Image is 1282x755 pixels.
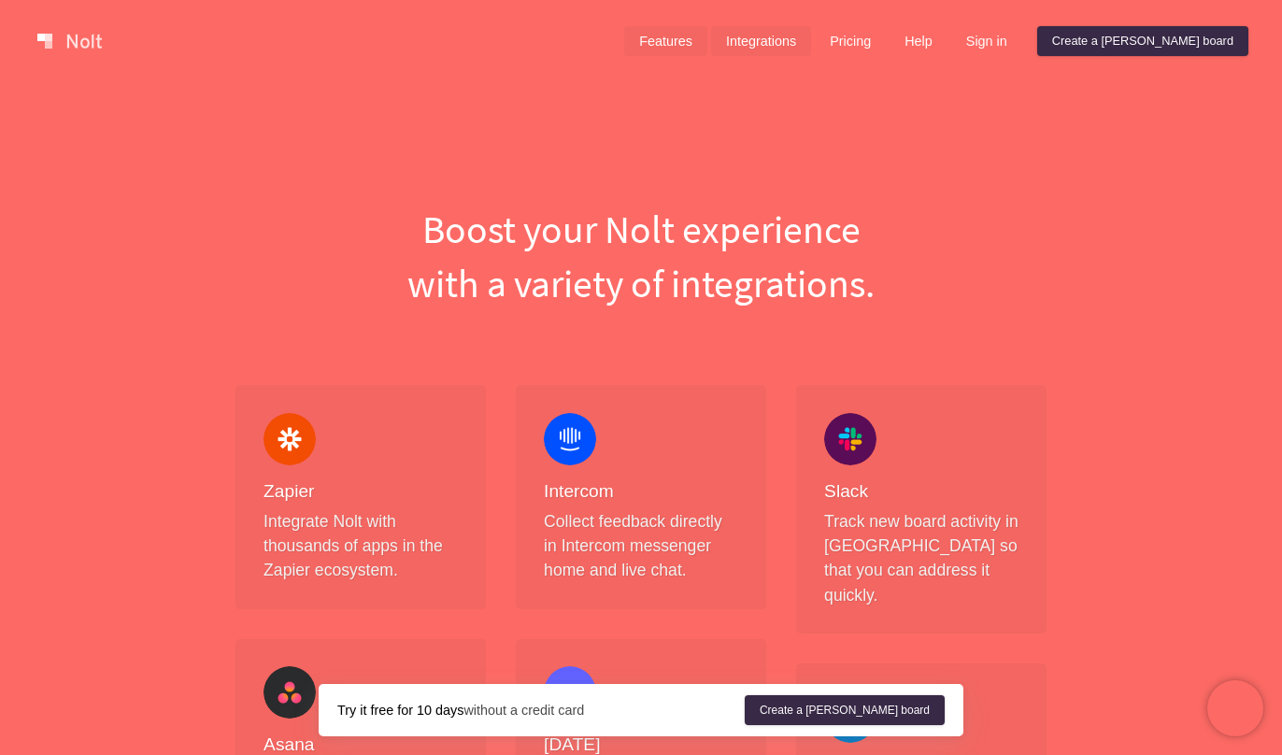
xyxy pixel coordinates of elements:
a: Pricing [815,26,886,56]
h4: Intercom [544,480,738,504]
p: Collect feedback directly in Intercom messenger home and live chat. [544,509,738,583]
h4: Slack [824,480,1018,504]
a: Integrations [711,26,811,56]
a: Create a [PERSON_NAME] board [1037,26,1248,56]
a: Sign in [951,26,1022,56]
iframe: Chatra live chat [1207,680,1263,736]
a: Features [624,26,707,56]
a: Help [890,26,947,56]
div: without a credit card [337,701,745,719]
strong: Try it free for 10 days [337,703,463,718]
h1: Boost your Nolt experience with a variety of integrations. [221,202,1061,310]
a: Create a [PERSON_NAME] board [745,695,945,725]
h4: Zapier [264,480,458,504]
p: Track new board activity in [GEOGRAPHIC_DATA] so that you can address it quickly. [824,509,1018,608]
p: Integrate Nolt with thousands of apps in the Zapier ecosystem. [264,509,458,583]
